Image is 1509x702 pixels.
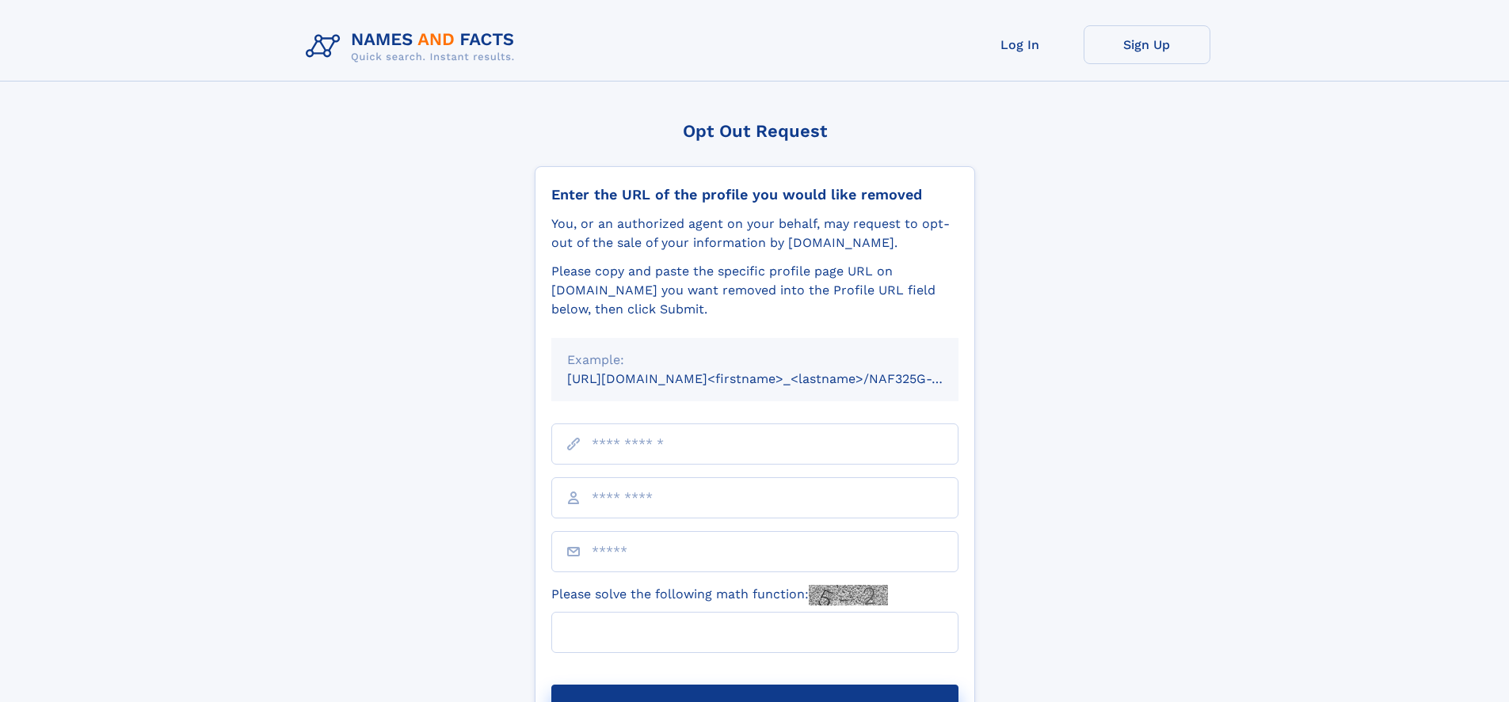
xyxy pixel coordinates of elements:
[1084,25,1210,64] a: Sign Up
[551,186,958,203] div: Enter the URL of the profile you would like removed
[567,371,989,386] small: [URL][DOMAIN_NAME]<firstname>_<lastname>/NAF325G-xxxxxxxx
[957,25,1084,64] a: Log In
[299,25,528,68] img: Logo Names and Facts
[567,351,943,370] div: Example:
[535,121,975,141] div: Opt Out Request
[551,585,888,605] label: Please solve the following math function:
[551,262,958,319] div: Please copy and paste the specific profile page URL on [DOMAIN_NAME] you want removed into the Pr...
[551,214,958,252] div: You, or an authorized agent on your behalf, may request to opt-out of the sale of your informatio...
